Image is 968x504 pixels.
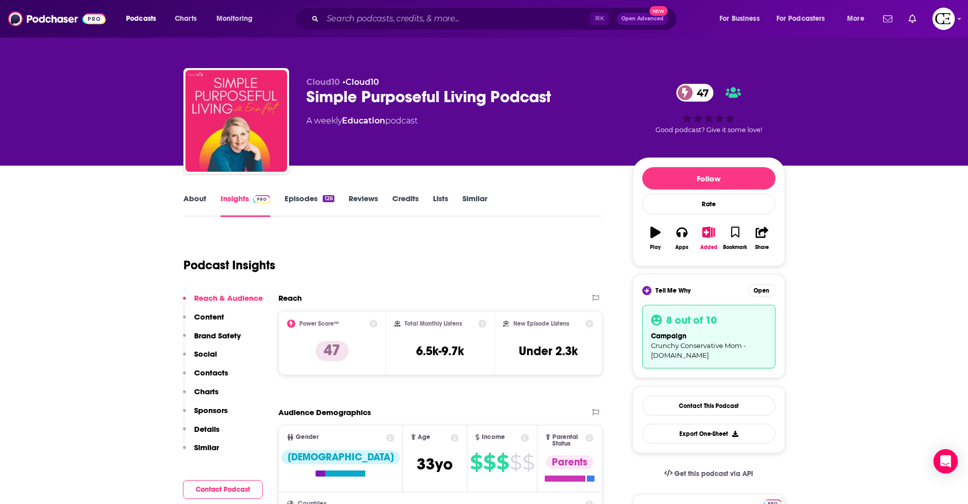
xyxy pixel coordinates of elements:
span: Get this podcast via API [674,469,753,478]
p: Content [194,312,224,322]
h2: Reach [278,293,302,303]
button: Social [183,349,217,368]
p: Sponsors [194,405,228,415]
span: ⌘ K [590,12,609,25]
button: Brand Safety [183,331,241,350]
button: Sponsors [183,405,228,424]
div: Search podcasts, credits, & more... [304,7,686,30]
a: Similar [462,194,487,217]
button: Details [183,424,220,443]
h3: 6.5k-9.7k [416,343,464,359]
div: Apps [675,244,689,250]
button: Reach & Audience [183,293,263,312]
p: 47 [316,341,349,361]
button: Content [183,312,224,331]
div: Share [755,244,769,250]
span: 47 [686,84,714,102]
a: Charts [168,11,203,27]
div: Play [650,244,661,250]
input: Search podcasts, credits, & more... [323,11,590,27]
a: 47 [676,84,714,102]
button: Added [695,220,722,257]
a: Reviews [349,194,378,217]
span: $ [510,454,521,470]
a: Lists [433,194,448,217]
button: open menu [712,11,772,27]
h1: Podcast Insights [183,258,275,273]
img: User Profile [932,8,955,30]
span: More [847,12,864,26]
img: tell me why sparkle [644,288,650,294]
a: Education [342,116,385,125]
a: Get this podcast via API [656,461,762,486]
div: A weekly podcast [306,115,418,127]
h2: Audience Demographics [278,407,371,417]
button: open menu [840,11,877,27]
div: Parents [546,455,594,469]
span: For Podcasters [776,12,825,26]
span: 33 yo [417,454,453,474]
button: Share [748,220,775,257]
span: Income [482,434,505,440]
h2: New Episode Listens [513,320,569,327]
button: open menu [770,11,840,27]
p: Social [194,349,217,359]
button: Play [642,220,669,257]
button: Contact Podcast [183,480,263,499]
div: [DEMOGRAPHIC_DATA] [282,450,400,464]
img: Simple Purposeful Living Podcast [185,70,287,172]
h3: Under 2.3k [519,343,578,359]
p: Charts [194,387,218,396]
a: Contact This Podcast [642,396,775,416]
span: Gender [296,434,319,440]
p: Similar [194,443,219,452]
button: Export One-Sheet [642,424,775,444]
button: Apps [669,220,695,257]
span: New [649,6,668,16]
h2: Total Monthly Listens [404,320,462,327]
p: Brand Safety [194,331,241,340]
span: Tell Me Why [655,287,691,295]
a: InsightsPodchaser Pro [221,194,271,217]
span: Open Advanced [621,16,664,21]
p: Details [194,424,220,434]
span: $ [522,454,534,470]
button: Contacts [183,368,228,387]
button: Follow [642,167,775,190]
span: • [342,77,379,87]
div: Rate [642,194,775,214]
div: Open Intercom Messenger [933,449,958,474]
a: Cloud10 [346,77,379,87]
span: Podcasts [126,12,156,26]
a: Episodes126 [285,194,334,217]
h2: Power Score™ [299,320,339,327]
a: Show notifications dropdown [904,10,920,27]
p: Contacts [194,368,228,377]
span: campaign [651,332,686,340]
span: Crunchy Conservative Mom - [DOMAIN_NAME] [651,341,746,359]
span: Logged in as cozyearthaudio [932,8,955,30]
span: Monitoring [216,12,253,26]
button: open menu [209,11,266,27]
span: $ [470,454,482,470]
img: Podchaser - Follow, Share and Rate Podcasts [8,9,106,28]
button: Open [748,284,775,297]
img: Podchaser Pro [253,195,271,203]
button: open menu [119,11,169,27]
button: Open AdvancedNew [617,13,668,25]
a: Show notifications dropdown [879,10,896,27]
a: About [183,194,206,217]
span: Parental Status [552,434,584,447]
span: For Business [720,12,760,26]
button: Show profile menu [932,8,955,30]
h3: 8 out of 10 [666,313,717,327]
div: 47Good podcast? Give it some love! [633,77,785,140]
span: $ [483,454,495,470]
span: Cloud10 [306,77,340,87]
span: Good podcast? Give it some love! [655,126,762,134]
span: $ [496,454,509,470]
button: Similar [183,443,219,461]
button: Charts [183,387,218,405]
